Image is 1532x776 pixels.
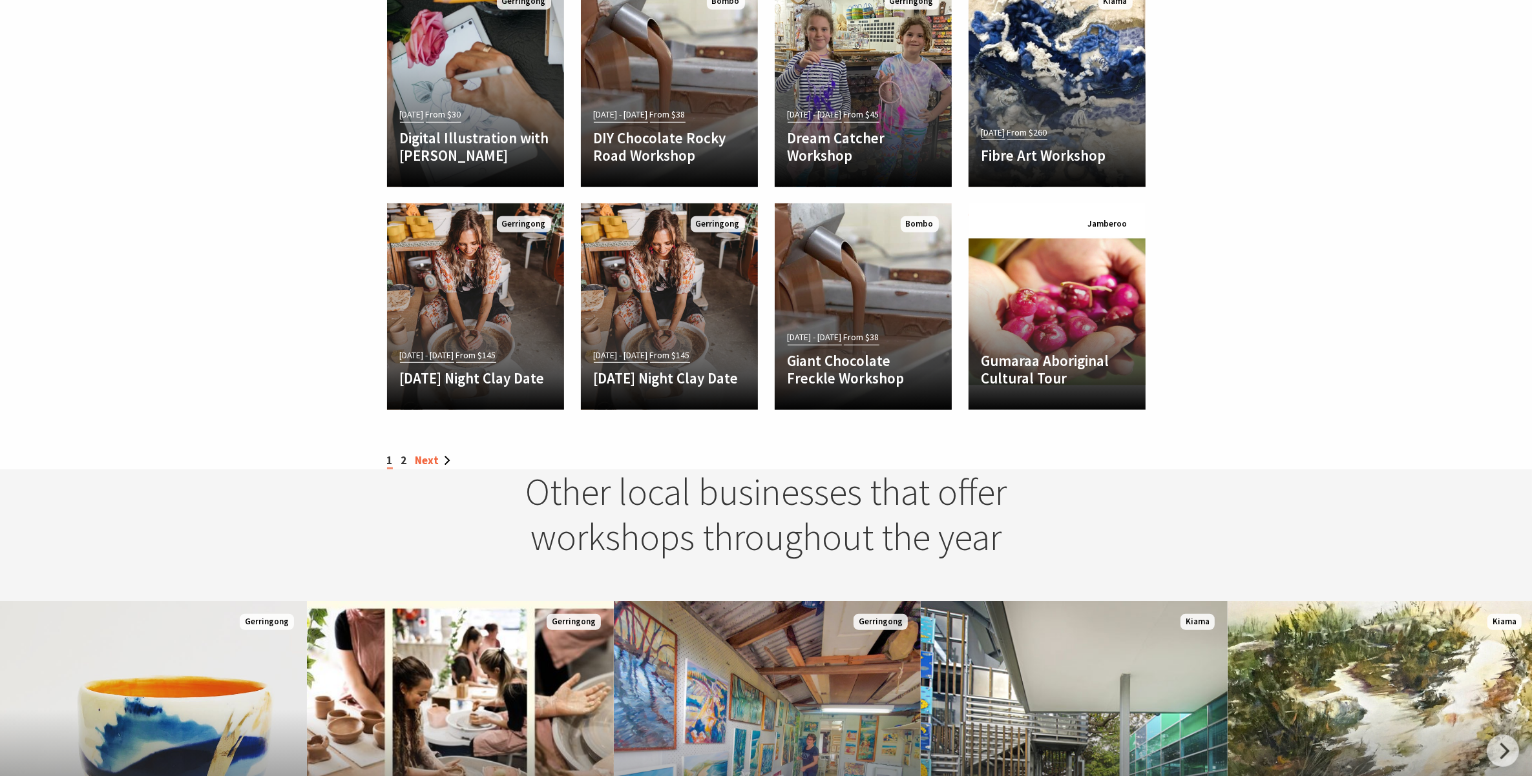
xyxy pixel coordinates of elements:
[400,107,424,122] span: [DATE]
[1083,216,1133,232] span: Jamberoo
[650,107,686,122] span: From $38
[788,129,939,165] h4: Dream Catcher Workshop
[650,348,690,363] span: From $145
[1180,614,1215,630] span: Kiama
[400,129,551,165] h4: Digital Illustration with [PERSON_NAME]
[387,203,564,410] a: [DATE] - [DATE] From $145 [DATE] Night Clay Date Gerringong
[547,614,601,630] span: Gerringong
[594,129,745,165] h4: DIY Chocolate Rocky Road Workshop
[387,453,393,469] span: 1
[497,216,551,232] span: Gerringong
[844,107,879,122] span: From $45
[1007,125,1047,140] span: From $260
[844,330,879,345] span: From $38
[901,216,939,232] span: Bombo
[581,203,758,410] a: [DATE] - [DATE] From $145 [DATE] Night Clay Date Gerringong
[456,348,496,363] span: From $145
[426,107,461,122] span: From $30
[969,203,1146,410] a: Another Image Used Gumaraa Aboriginal Cultural Tour Jamberoo
[415,453,450,467] a: Next
[594,107,648,122] span: [DATE] - [DATE]
[981,125,1005,140] span: [DATE]
[1487,614,1522,630] span: Kiama
[400,348,454,363] span: [DATE] - [DATE]
[594,369,745,387] h4: [DATE] Night Clay Date
[854,614,908,630] span: Gerringong
[775,203,952,410] a: [DATE] - [DATE] From $38 Giant Chocolate Freckle Workshop Bombo
[981,147,1133,165] h4: Fibre Art Workshop
[788,352,939,387] h4: Giant Chocolate Freckle Workshop
[401,453,407,467] a: 2
[240,614,294,630] span: Gerringong
[400,369,551,387] h4: [DATE] Night Clay Date
[513,469,1020,559] h2: Other local businesses that offer workshops throughout the year
[788,330,842,345] span: [DATE] - [DATE]
[691,216,745,232] span: Gerringong
[594,348,648,363] span: [DATE] - [DATE]
[788,107,842,122] span: [DATE] - [DATE]
[981,352,1133,387] h4: Gumaraa Aboriginal Cultural Tour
